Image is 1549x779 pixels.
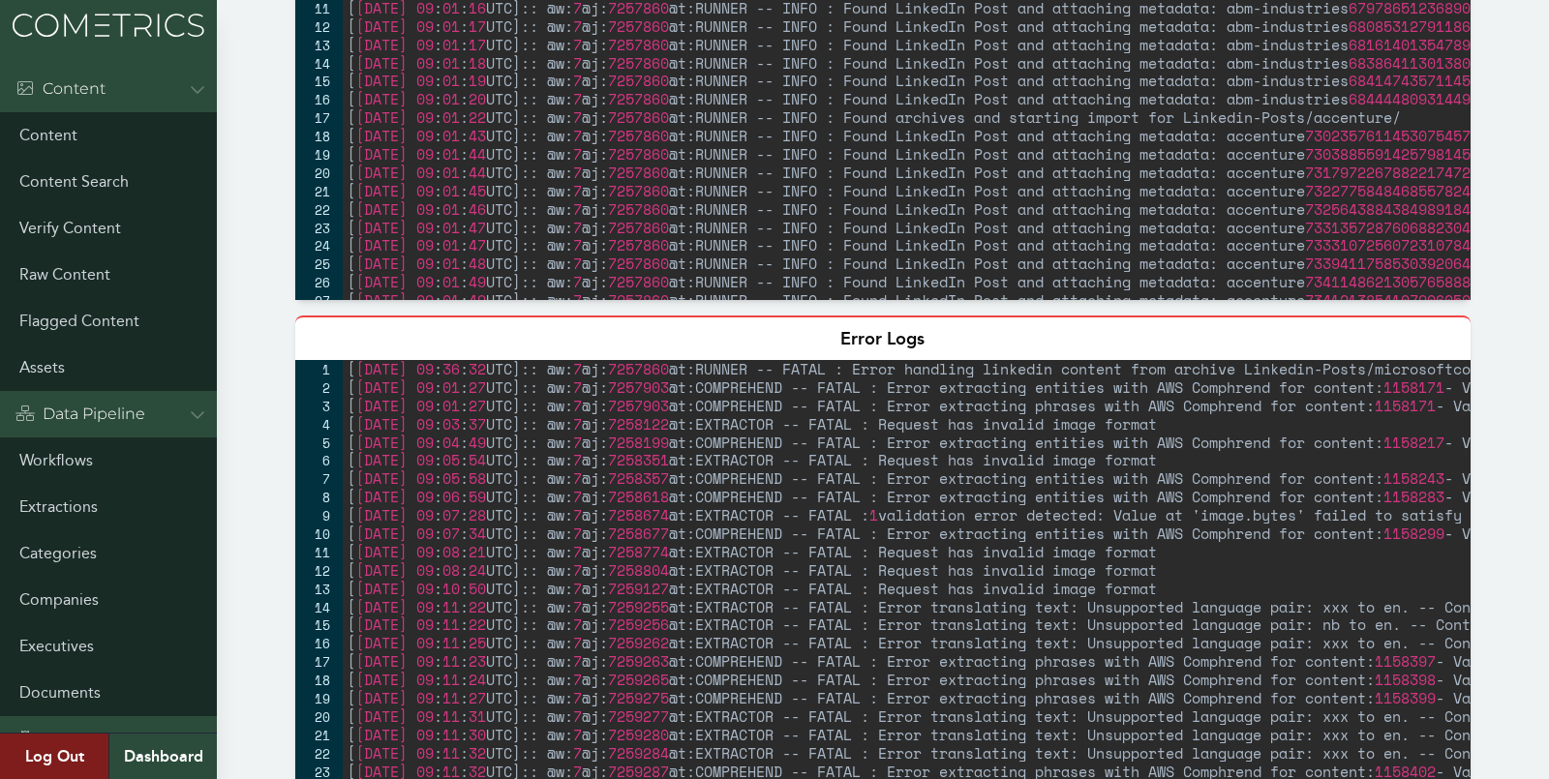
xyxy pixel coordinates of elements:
div: Admin [15,728,95,751]
div: 20 [295,707,343,726]
div: 15 [295,615,343,634]
div: 1 [295,360,343,378]
div: 6 [295,451,343,469]
div: 14 [295,54,343,73]
div: 10 [295,524,343,543]
div: 26 [295,273,343,291]
div: 13 [295,36,343,54]
div: 4 [295,415,343,434]
div: 19 [295,689,343,707]
div: 27 [295,291,343,310]
div: 11 [295,543,343,561]
div: 19 [295,145,343,164]
div: 23 [295,219,343,237]
div: 2 [295,378,343,397]
div: 25 [295,255,343,273]
div: Data Pipeline [15,403,145,426]
div: 21 [295,182,343,200]
div: 15 [295,72,343,90]
div: 22 [295,744,343,763]
div: 13 [295,580,343,598]
div: 18 [295,127,343,145]
div: 8 [295,488,343,506]
div: 14 [295,598,343,616]
div: 20 [295,164,343,182]
div: 17 [295,652,343,671]
div: 22 [295,200,343,219]
div: 21 [295,726,343,744]
div: 17 [295,108,343,127]
div: 9 [295,506,343,524]
div: 7 [295,469,343,488]
div: 3 [295,397,343,415]
div: 24 [295,236,343,255]
div: 16 [295,90,343,108]
div: 16 [295,634,343,652]
div: 5 [295,434,343,452]
div: 12 [295,561,343,580]
div: 12 [295,17,343,36]
a: Dashboard [108,734,217,779]
div: Error Logs [295,315,1470,360]
div: 18 [295,671,343,689]
div: Content [15,77,106,101]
